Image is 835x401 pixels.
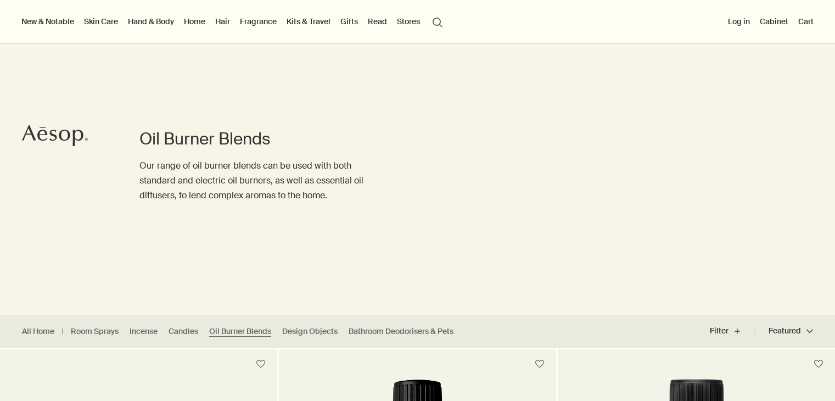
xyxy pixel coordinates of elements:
[169,326,198,337] a: Candles
[758,14,791,29] a: Cabinet
[71,326,119,337] a: Room Sprays
[338,14,360,29] a: Gifts
[22,326,54,337] a: All Home
[82,14,120,29] a: Skin Care
[182,14,208,29] a: Home
[395,14,422,29] button: Stores
[139,158,374,203] p: Our range of oil burner blends can be used with both standard and electric oil burners, as well a...
[428,11,447,32] button: Open search
[710,318,755,344] button: Filter
[349,326,453,337] a: Bathroom Deodorisers & Pets
[126,14,176,29] a: Hand & Body
[809,354,828,374] button: Save to cabinet
[726,14,752,29] button: Log in
[796,14,816,29] button: Cart
[755,318,813,344] button: Featured
[238,14,279,29] a: Fragrance
[209,326,271,337] a: Oil Burner Blends
[139,128,374,150] h1: Oil Burner Blends
[366,14,389,29] a: Read
[251,354,271,374] button: Save to cabinet
[530,354,550,374] button: Save to cabinet
[213,14,232,29] a: Hair
[19,14,76,29] button: New & Notable
[282,326,338,337] a: Design Objects
[22,125,88,147] svg: Aesop
[284,14,333,29] a: Kits & Travel
[130,326,158,337] a: Incense
[19,122,91,152] a: Aesop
